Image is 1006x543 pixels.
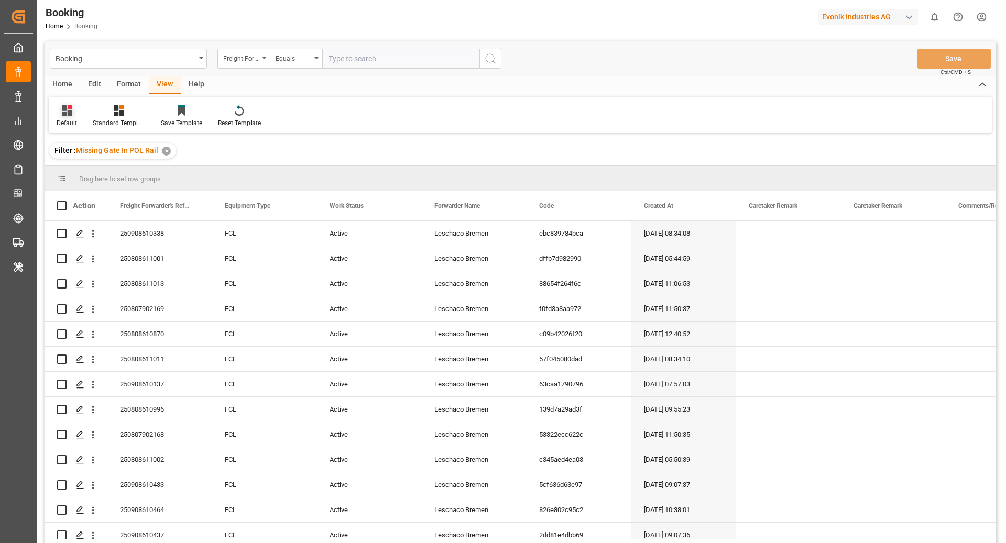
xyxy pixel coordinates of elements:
[631,296,736,321] div: [DATE] 11:50:37
[46,23,63,30] a: Home
[317,372,422,396] div: Active
[317,497,422,522] div: Active
[45,347,107,372] div: Press SPACE to select this row.
[212,422,317,447] div: FCL
[749,202,797,209] span: Caretaker Remark
[527,322,631,346] div: c09b42026f20
[107,397,212,422] div: 250808610996
[317,397,422,422] div: Active
[644,202,673,209] span: Created At
[818,7,923,27] button: Evonik Industries AG
[45,422,107,447] div: Press SPACE to select this row.
[45,447,107,472] div: Press SPACE to select this row.
[270,49,322,69] button: open menu
[422,397,527,422] div: Leschaco Bremen
[317,322,422,346] div: Active
[212,221,317,246] div: FCL
[479,49,501,69] button: search button
[120,202,190,209] span: Freight Forwarder's Reference No.
[317,246,422,271] div: Active
[527,271,631,296] div: 88654f264f6c
[93,118,145,128] div: Standard Templates
[212,347,317,371] div: FCL
[631,372,736,396] div: [DATE] 07:57:03
[217,49,270,69] button: open menu
[322,49,479,69] input: Type to search
[50,49,207,69] button: open menu
[422,422,527,447] div: Leschaco Bremen
[527,422,631,447] div: 53322ecc622c
[57,118,77,128] div: Default
[45,221,107,246] div: Press SPACE to select this row.
[107,271,212,296] div: 250808611013
[46,5,97,20] div: Booking
[212,397,317,422] div: FCL
[854,202,902,209] span: Caretaker Remark
[422,372,527,396] div: Leschaco Bremen
[79,175,161,183] span: Drag here to set row groups
[923,5,946,29] button: show 0 new notifications
[73,201,95,210] div: Action
[422,246,527,271] div: Leschaco Bremen
[45,472,107,497] div: Press SPACE to select this row.
[212,296,317,321] div: FCL
[317,347,422,371] div: Active
[181,76,212,94] div: Help
[107,347,212,371] div: 250808611011
[212,497,317,522] div: FCL
[317,221,422,246] div: Active
[539,202,554,209] span: Code
[149,76,181,94] div: View
[212,372,317,396] div: FCL
[422,221,527,246] div: Leschaco Bremen
[422,347,527,371] div: Leschaco Bremen
[527,221,631,246] div: ebc839784bca
[80,76,109,94] div: Edit
[45,296,107,322] div: Press SPACE to select this row.
[317,296,422,321] div: Active
[422,472,527,497] div: Leschaco Bremen
[422,271,527,296] div: Leschaco Bremen
[631,246,736,271] div: [DATE] 05:44:59
[107,372,212,396] div: 250908610137
[162,147,171,156] div: ✕
[54,146,76,154] span: Filter :
[107,246,212,271] div: 250808611001
[225,202,270,209] span: Equipment Type
[56,51,195,64] div: Booking
[631,322,736,346] div: [DATE] 12:40:52
[107,422,212,447] div: 250807902168
[434,202,480,209] span: Forwarder Name
[223,51,259,63] div: Freight Forwarder's Reference No.
[422,447,527,472] div: Leschaco Bremen
[45,322,107,347] div: Press SPACE to select this row.
[527,472,631,497] div: 5cf636d63e97
[422,497,527,522] div: Leschaco Bremen
[631,447,736,472] div: [DATE] 05:50:39
[109,76,149,94] div: Format
[818,9,918,25] div: Evonik Industries AG
[527,372,631,396] div: 63caa1790796
[527,296,631,321] div: f0fd3a8aa972
[631,221,736,246] div: [DATE] 08:34:08
[212,322,317,346] div: FCL
[317,271,422,296] div: Active
[631,347,736,371] div: [DATE] 08:34:10
[45,76,80,94] div: Home
[917,49,991,69] button: Save
[107,447,212,472] div: 250808611002
[941,68,971,76] span: Ctrl/CMD + S
[107,296,212,321] div: 250807902169
[527,447,631,472] div: c345aed4ea03
[45,246,107,271] div: Press SPACE to select this row.
[107,497,212,522] div: 250908610464
[317,447,422,472] div: Active
[527,347,631,371] div: 57f045080dad
[946,5,970,29] button: Help Center
[527,397,631,422] div: 139d7a29ad3f
[422,322,527,346] div: Leschaco Bremen
[422,296,527,321] div: Leschaco Bremen
[107,221,212,246] div: 250908610338
[631,422,736,447] div: [DATE] 11:50:35
[45,271,107,296] div: Press SPACE to select this row.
